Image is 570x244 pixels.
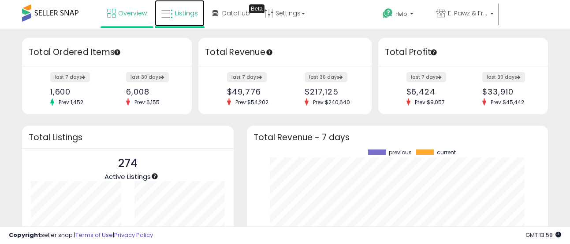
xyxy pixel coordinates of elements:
[227,72,267,82] label: last 7 days
[406,87,457,96] div: $6,424
[482,72,525,82] label: last 30 days
[151,172,159,180] div: Tooltip anchor
[525,231,561,239] span: 2025-10-9 13:58 GMT
[385,46,541,58] h3: Total Profit
[130,98,164,106] span: Prev: 6,155
[113,48,121,56] div: Tooltip anchor
[406,72,446,82] label: last 7 days
[54,98,88,106] span: Prev: 1,452
[50,72,90,82] label: last 7 days
[253,134,541,141] h3: Total Revenue - 7 days
[29,46,185,58] h3: Total Ordered Items
[249,4,265,13] div: Tooltip anchor
[126,87,176,96] div: 6,008
[118,9,147,18] span: Overview
[29,134,227,141] h3: Total Listings
[126,72,169,82] label: last 30 days
[448,9,488,18] span: E-Pawz & Friends
[430,48,438,56] div: Tooltip anchor
[222,9,250,18] span: DataHub
[486,98,529,106] span: Prev: $45,442
[175,9,198,18] span: Listings
[9,231,153,240] div: seller snap | |
[75,231,113,239] a: Terms of Use
[104,155,151,172] p: 274
[227,87,279,96] div: $49,776
[389,149,412,156] span: previous
[437,149,456,156] span: current
[305,87,356,96] div: $217,125
[50,87,101,96] div: 1,600
[265,48,273,56] div: Tooltip anchor
[305,72,347,82] label: last 30 days
[114,231,153,239] a: Privacy Policy
[9,231,41,239] strong: Copyright
[104,172,151,181] span: Active Listings
[410,98,449,106] span: Prev: $9,057
[309,98,354,106] span: Prev: $240,640
[382,8,393,19] i: Get Help
[376,1,428,29] a: Help
[482,87,533,96] div: $33,910
[205,46,365,58] h3: Total Revenue
[231,98,273,106] span: Prev: $54,202
[395,10,407,18] span: Help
